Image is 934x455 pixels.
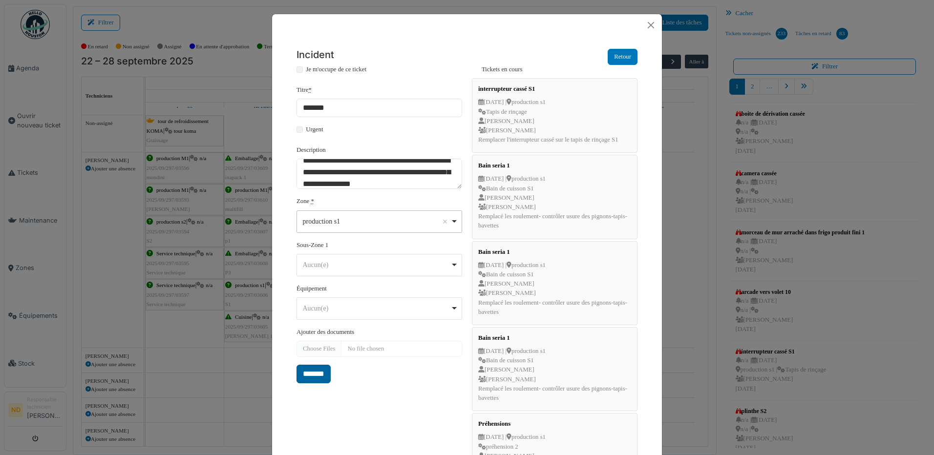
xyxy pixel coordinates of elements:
[472,78,637,153] a: interrupteur cassé S1 [DATE] |production s1 Tapis de rinçage [PERSON_NAME] [PERSON_NAME] Remplace...
[297,145,326,155] label: Description
[476,417,633,431] div: Préhensions
[472,65,637,74] label: Tickets en cours
[297,328,354,337] label: Ajouter des documents
[472,155,637,239] a: Bain seria 1 [DATE] |production s1 Bain de cuisson S1 [PERSON_NAME] [PERSON_NAME] Remplacé les ro...
[476,345,633,403] div: [DATE] | production s1 Bain de cuisson S1 [PERSON_NAME] [PERSON_NAME]
[303,303,450,313] div: Aucun(e)
[478,298,631,317] p: Remplacé les roulement- contrôler usure des pignons-tapis-bavettes
[472,327,637,411] a: Bain seria 1 [DATE] |production s1 Bain de cuisson S1 [PERSON_NAME] [PERSON_NAME] Remplacé les ro...
[476,172,633,230] div: [DATE] | production s1 Bain de cuisson S1 [PERSON_NAME] [PERSON_NAME]
[472,241,637,325] a: Bain seria 1 [DATE] |production s1 Bain de cuisson S1 [PERSON_NAME] [PERSON_NAME] Remplacé les ro...
[297,85,312,95] label: Titre
[478,384,631,403] p: Remplacé les roulement- contrôler usure des pignons-tapis-bavettes
[311,198,314,205] abbr: required
[476,331,633,345] div: Bain seria 1
[478,135,631,145] p: Remplacer l'interrupteur cassé sur le tapis de rinçage S1
[476,96,633,145] div: [DATE] | production s1 Tapis de rinçage [PERSON_NAME] [PERSON_NAME]
[608,49,637,65] button: Retour
[476,259,633,317] div: [DATE] | production s1 Bain de cuisson S1 [PERSON_NAME] [PERSON_NAME]
[476,246,633,259] div: Bain seria 1
[297,197,309,206] label: Zone
[440,217,450,227] button: Remove item: '11107'
[297,241,328,250] label: Sous-Zone 1
[478,212,631,230] p: Remplacé les roulement- contrôler usure des pignons-tapis-bavettes
[476,159,633,172] div: Bain seria 1
[308,86,311,93] abbr: Requis
[303,216,450,227] div: production s1
[644,18,658,32] button: Close
[297,49,334,61] h5: Incident
[476,83,633,96] div: interrupteur cassé S1
[306,65,366,74] label: Je m'occupe de ce ticket
[306,125,323,134] label: Urgent
[303,260,450,270] div: Aucun(e)
[297,284,327,293] label: Équipement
